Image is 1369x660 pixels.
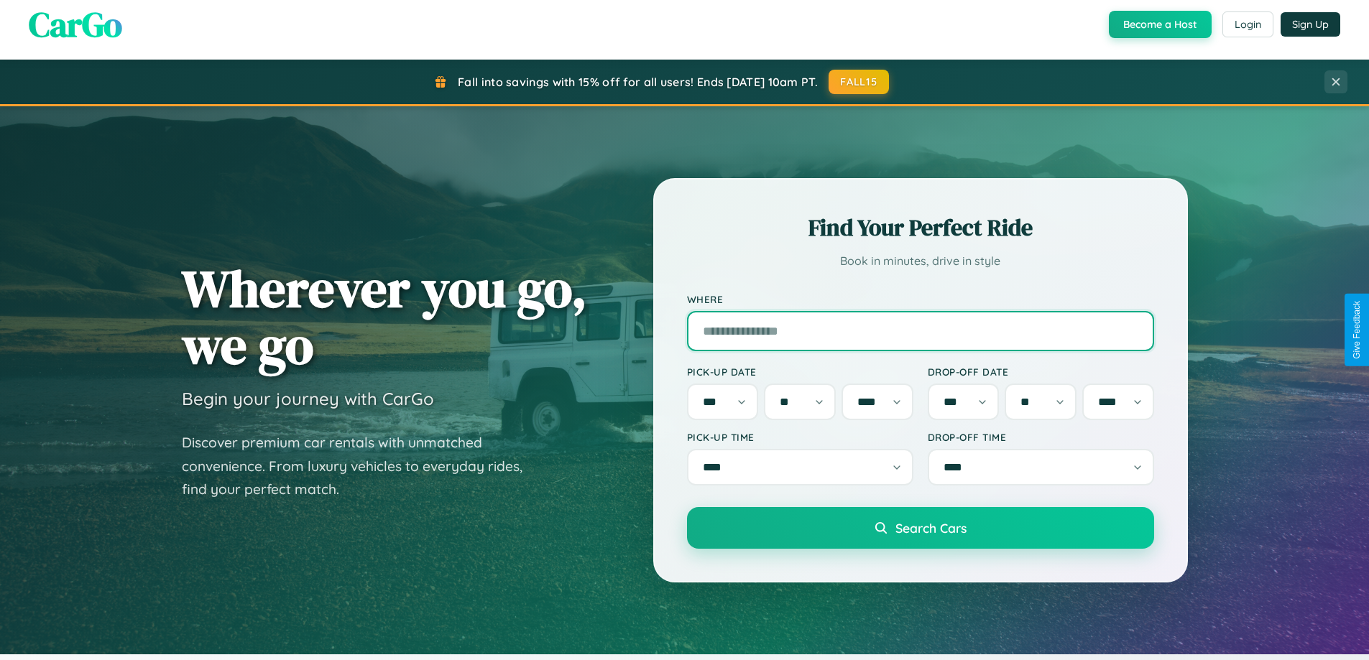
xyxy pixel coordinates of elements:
p: Discover premium car rentals with unmatched convenience. From luxury vehicles to everyday rides, ... [182,431,541,501]
label: Where [687,293,1154,305]
span: CarGo [29,1,122,48]
label: Pick-up Time [687,431,913,443]
label: Drop-off Date [928,366,1154,378]
h3: Begin your journey with CarGo [182,388,434,409]
button: Sign Up [1281,12,1340,37]
label: Drop-off Time [928,431,1154,443]
label: Pick-up Date [687,366,913,378]
span: Fall into savings with 15% off for all users! Ends [DATE] 10am PT. [458,75,818,89]
h2: Find Your Perfect Ride [687,212,1154,243]
button: Become a Host [1109,11,1212,38]
div: Give Feedback [1352,301,1362,359]
button: FALL15 [829,70,889,94]
p: Book in minutes, drive in style [687,251,1154,271]
button: Login [1222,11,1273,37]
button: Search Cars [687,507,1154,549]
h1: Wherever you go, we go [182,260,587,373]
span: Search Cars [895,520,967,536]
